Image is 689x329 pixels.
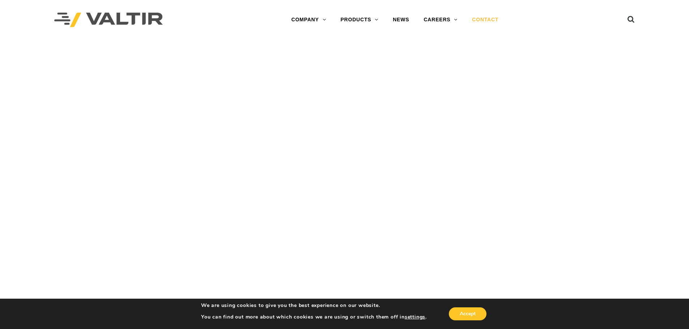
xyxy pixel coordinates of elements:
img: Contact_1 [5,40,684,307]
p: You can find out more about which cookies we are using or switch them off in . [201,314,427,320]
a: CONTACT [465,13,506,27]
img: Valtir [54,13,163,27]
a: NEWS [386,13,416,27]
a: CAREERS [416,13,465,27]
button: Accept [449,307,486,320]
button: settings [405,314,425,320]
p: We are using cookies to give you the best experience on our website. [201,302,427,309]
a: COMPANY [284,13,333,27]
a: PRODUCTS [333,13,386,27]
